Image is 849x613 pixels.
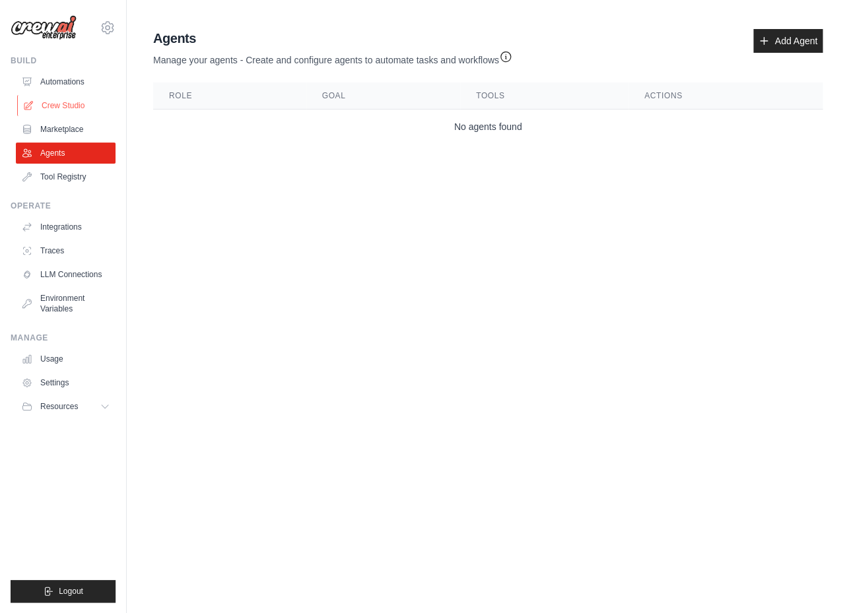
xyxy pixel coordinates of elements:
[16,216,116,238] a: Integrations
[11,55,116,66] div: Build
[11,201,116,211] div: Operate
[16,348,116,370] a: Usage
[753,29,823,53] a: Add Agent
[16,71,116,92] a: Automations
[40,401,78,412] span: Resources
[11,580,116,602] button: Logout
[59,586,83,597] span: Logout
[153,29,512,48] h2: Agents
[16,240,116,261] a: Traces
[16,143,116,164] a: Agents
[460,82,628,110] th: Tools
[16,166,116,187] a: Tool Registry
[153,110,823,145] td: No agents found
[628,82,823,110] th: Actions
[16,372,116,393] a: Settings
[16,396,116,417] button: Resources
[153,48,512,67] p: Manage your agents - Create and configure agents to automate tasks and workflows
[16,264,116,285] a: LLM Connections
[16,119,116,140] a: Marketplace
[11,15,77,40] img: Logo
[17,95,117,116] a: Crew Studio
[153,82,306,110] th: Role
[306,82,460,110] th: Goal
[16,288,116,319] a: Environment Variables
[11,333,116,343] div: Manage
